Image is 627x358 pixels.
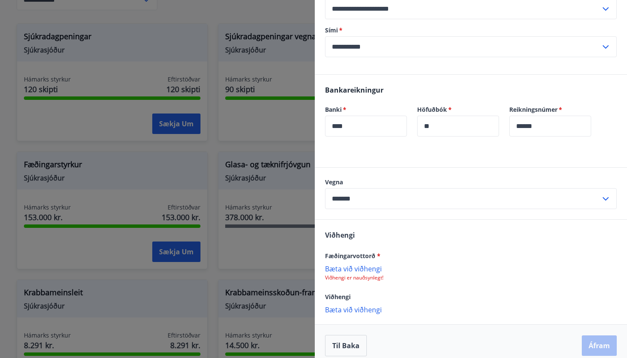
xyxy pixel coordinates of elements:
[325,293,351,301] span: Viðhengi
[325,105,407,114] label: Banki
[325,178,617,186] label: Vegna
[325,26,617,35] label: Sími
[325,335,367,356] button: Til baka
[417,105,499,114] label: Höfuðbók
[509,105,591,114] label: Reikningsnúmer
[325,85,383,95] span: Bankareikningur
[325,230,355,240] span: Viðhengi
[325,264,617,273] p: Bæta við viðhengi
[325,305,617,314] p: Bæta við viðhengi
[325,252,380,260] span: Fæðingarvottorð
[325,274,617,281] p: Viðhengi er nauðsynlegt!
